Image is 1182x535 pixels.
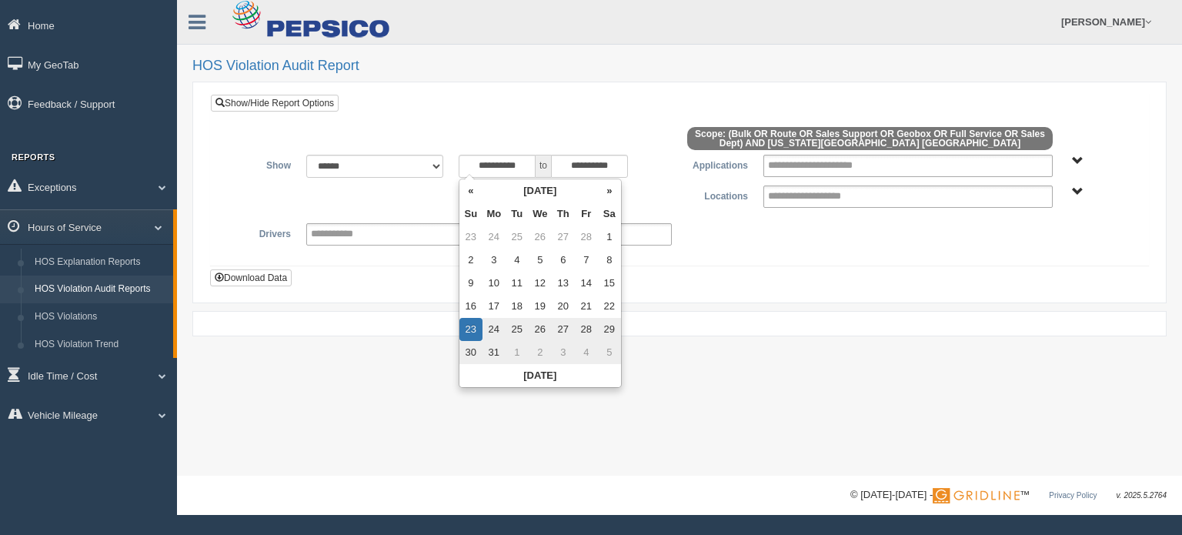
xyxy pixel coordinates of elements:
[575,318,598,341] td: 28
[192,59,1167,74] h2: HOS Violation Audit Report
[598,226,621,249] td: 1
[459,364,621,387] th: [DATE]
[459,341,482,364] td: 30
[222,223,299,242] label: Drivers
[459,226,482,249] td: 23
[598,318,621,341] td: 29
[459,202,482,226] th: Su
[529,295,552,318] td: 19
[552,318,575,341] td: 27
[482,226,506,249] td: 24
[459,179,482,202] th: «
[482,295,506,318] td: 17
[679,155,756,173] label: Applications
[222,155,299,173] label: Show
[482,318,506,341] td: 24
[210,269,292,286] button: Download Data
[28,249,173,276] a: HOS Explanation Reports
[850,487,1167,503] div: © [DATE]-[DATE] - ™
[506,202,529,226] th: Tu
[482,202,506,226] th: Mo
[575,249,598,272] td: 7
[552,341,575,364] td: 3
[211,95,339,112] a: Show/Hide Report Options
[28,331,173,359] a: HOS Violation Trend
[506,318,529,341] td: 25
[598,202,621,226] th: Sa
[459,272,482,295] td: 9
[679,186,756,204] label: Locations
[529,318,552,341] td: 26
[598,341,621,364] td: 5
[552,202,575,226] th: Th
[482,272,506,295] td: 10
[933,488,1020,503] img: Gridline
[529,226,552,249] td: 26
[1117,491,1167,500] span: v. 2025.5.2764
[482,249,506,272] td: 3
[506,226,529,249] td: 25
[482,341,506,364] td: 31
[536,155,551,178] span: to
[598,295,621,318] td: 22
[575,272,598,295] td: 14
[575,202,598,226] th: Fr
[506,249,529,272] td: 4
[529,249,552,272] td: 5
[529,341,552,364] td: 2
[575,341,598,364] td: 4
[552,295,575,318] td: 20
[459,295,482,318] td: 16
[529,202,552,226] th: We
[459,249,482,272] td: 2
[575,226,598,249] td: 28
[28,276,173,303] a: HOS Violation Audit Reports
[552,226,575,249] td: 27
[1049,491,1097,500] a: Privacy Policy
[598,249,621,272] td: 8
[552,272,575,295] td: 13
[506,341,529,364] td: 1
[506,272,529,295] td: 11
[529,272,552,295] td: 12
[687,127,1053,150] span: Scope: (Bulk OR Route OR Sales Support OR Geobox OR Full Service OR Sales Dept) AND [US_STATE][GE...
[506,295,529,318] td: 18
[459,318,482,341] td: 23
[598,179,621,202] th: »
[28,303,173,331] a: HOS Violations
[575,295,598,318] td: 21
[598,272,621,295] td: 15
[552,249,575,272] td: 6
[482,179,598,202] th: [DATE]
